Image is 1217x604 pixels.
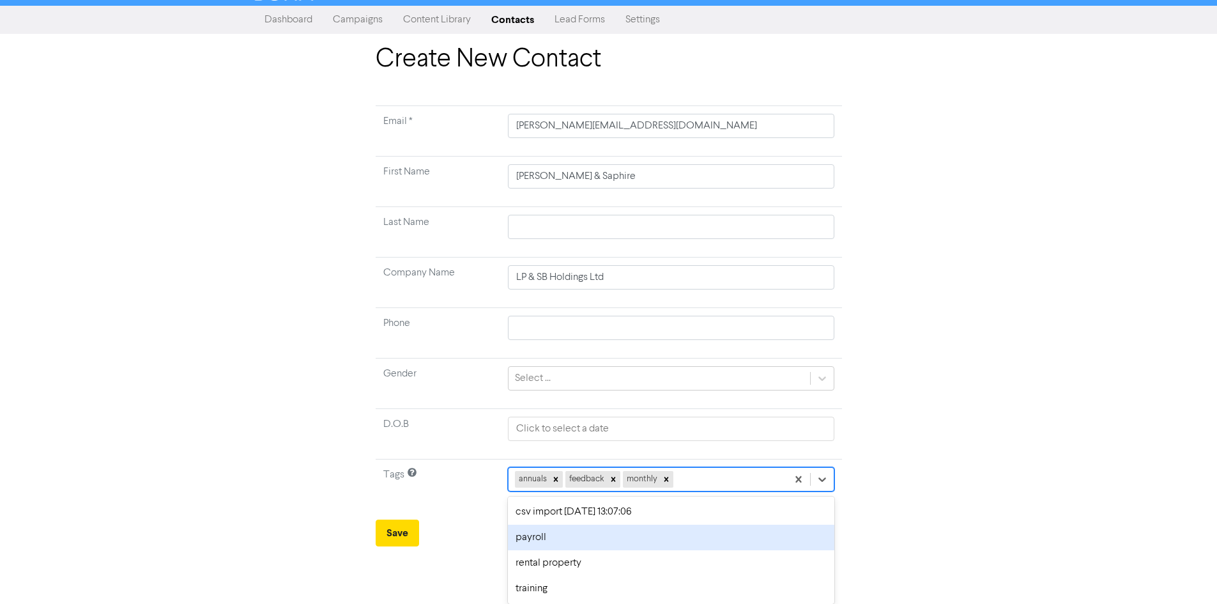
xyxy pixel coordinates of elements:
[376,44,842,75] h1: Create New Contact
[376,207,500,258] td: Last Name
[615,7,670,33] a: Settings
[565,471,606,488] div: feedback
[508,417,834,441] input: Click to select a date
[376,258,500,308] td: Company Name
[508,576,834,601] div: training
[623,471,659,488] div: monthly
[376,359,500,409] td: Gender
[376,460,500,510] td: Tags
[393,7,481,33] a: Content Library
[508,550,834,576] div: rental property
[376,520,419,546] button: Save
[254,7,323,33] a: Dashboard
[544,7,615,33] a: Lead Forms
[481,7,544,33] a: Contacts
[515,371,551,386] div: Select ...
[508,499,834,525] div: csv import [DATE] 13:07:06
[376,106,500,157] td: Required
[1153,543,1217,604] iframe: Chat Widget
[376,409,500,460] td: D.O.B
[515,471,549,488] div: annuals
[376,308,500,359] td: Phone
[376,157,500,207] td: First Name
[508,525,834,550] div: payroll
[323,7,393,33] a: Campaigns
